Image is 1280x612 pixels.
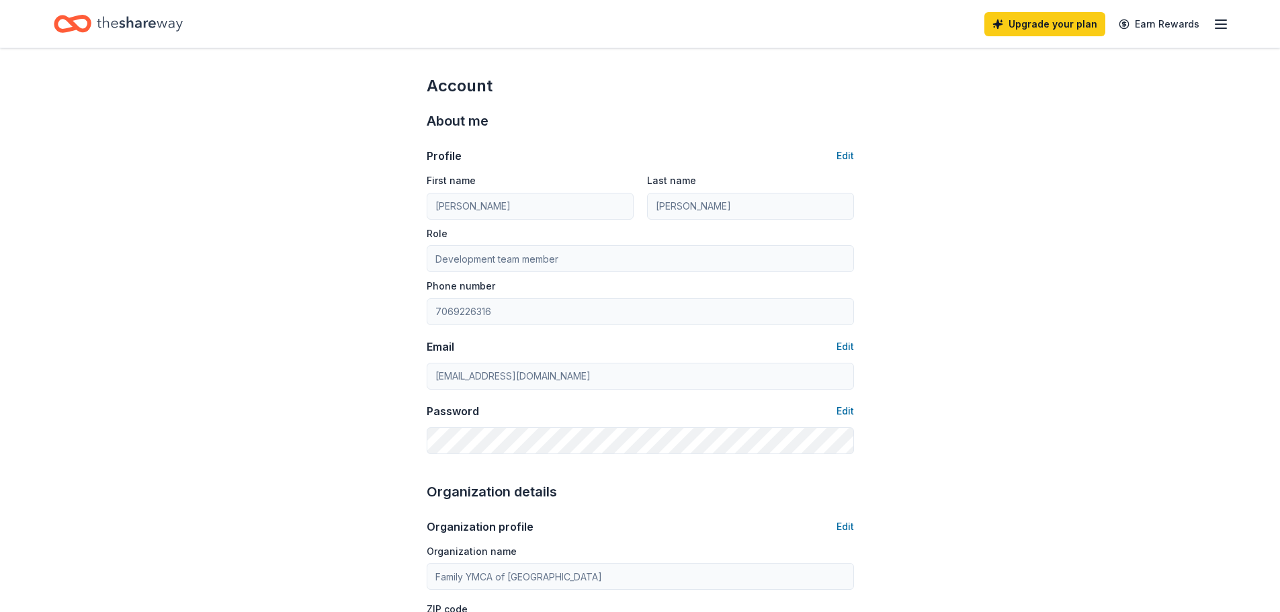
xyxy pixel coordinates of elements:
[837,148,854,164] button: Edit
[427,174,476,187] label: First name
[427,148,462,164] div: Profile
[837,403,854,419] button: Edit
[427,403,479,419] div: Password
[1111,12,1207,36] a: Earn Rewards
[647,174,696,187] label: Last name
[427,279,495,293] label: Phone number
[427,110,854,132] div: About me
[427,75,854,97] div: Account
[837,519,854,535] button: Edit
[427,545,517,558] label: Organization name
[427,519,534,535] div: Organization profile
[427,339,454,355] div: Email
[427,481,854,502] div: Organization details
[984,12,1105,36] a: Upgrade your plan
[837,339,854,355] button: Edit
[54,8,183,40] a: Home
[427,227,447,241] label: Role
